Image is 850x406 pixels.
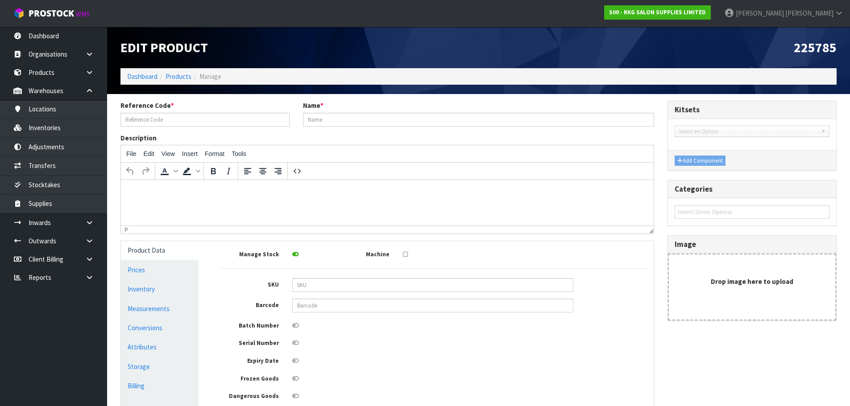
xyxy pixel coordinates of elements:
label: Frozen Goods [212,372,286,383]
label: Reference Code [120,101,174,110]
label: Name [303,101,323,110]
span: [PERSON_NAME] [736,9,784,17]
label: Serial Number [212,336,286,348]
a: Inventory [121,280,199,298]
input: SKU [292,278,573,292]
button: Redo [138,164,153,179]
div: Text color [157,164,179,179]
a: Product Data [121,241,199,259]
a: Attributes [121,338,199,356]
span: 225785 [794,39,837,56]
img: cube-alt.png [13,8,25,19]
label: Barcode [212,299,286,310]
span: Format [205,150,224,157]
span: Edit [144,150,154,157]
div: Resize [647,226,654,234]
span: Edit Product [120,39,208,56]
strong: Drop image here to upload [711,277,793,286]
a: Products [166,72,191,81]
a: Prices [121,261,199,279]
button: Align center [255,164,270,179]
span: File [126,150,137,157]
a: Storage [121,357,199,376]
div: p [124,227,128,233]
button: Source code [290,164,305,179]
a: Measurements [121,299,199,318]
button: Italic [221,164,236,179]
label: Description [120,133,157,143]
input: Reference Code [120,113,290,127]
label: Manage Stock [212,248,286,259]
button: Align left [240,164,255,179]
h3: Categories [675,185,829,193]
label: Dangerous Goods [212,390,286,401]
span: Manage [199,72,221,81]
h3: Kitsets [675,106,829,114]
button: Undo [123,164,138,179]
a: Conversions [121,319,199,337]
span: Insert [182,150,198,157]
iframe: Rich Text Area. Press ALT-0 for help. [121,180,654,226]
small: WMS [76,10,90,18]
h3: Image [675,240,829,249]
a: S00 - RKG SALON SUPPLIES LIMITED [604,5,711,20]
button: Bold [206,164,221,179]
span: ProStock [29,8,74,19]
input: Barcode [292,299,573,312]
label: SKU [212,278,286,289]
a: Billing [121,377,199,395]
div: Background color [179,164,202,179]
span: Tools [232,150,246,157]
input: Name [303,113,655,127]
label: Machine [323,248,396,259]
a: Dashboard [127,72,158,81]
button: Add Component [675,156,726,166]
span: View [162,150,175,157]
label: Batch Number [212,319,286,330]
span: [PERSON_NAME] [785,9,833,17]
span: Select an Option [679,126,817,137]
strong: S00 - RKG SALON SUPPLIES LIMITED [609,8,706,16]
label: Expiry Date [212,354,286,365]
button: Align right [270,164,286,179]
